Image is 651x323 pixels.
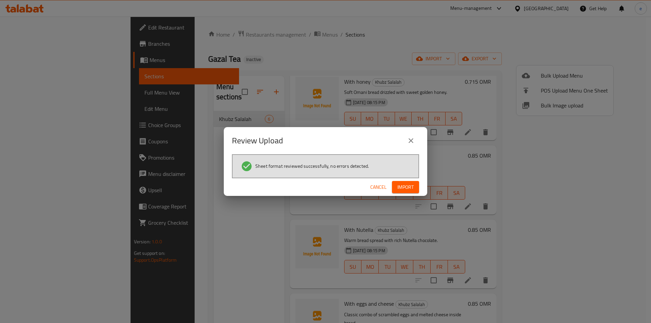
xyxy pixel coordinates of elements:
[255,163,369,169] span: Sheet format reviewed successfully, no errors detected.
[397,183,414,191] span: Import
[403,133,419,149] button: close
[370,183,387,191] span: Cancel
[368,181,389,194] button: Cancel
[392,181,419,194] button: Import
[232,135,283,146] h2: Review Upload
